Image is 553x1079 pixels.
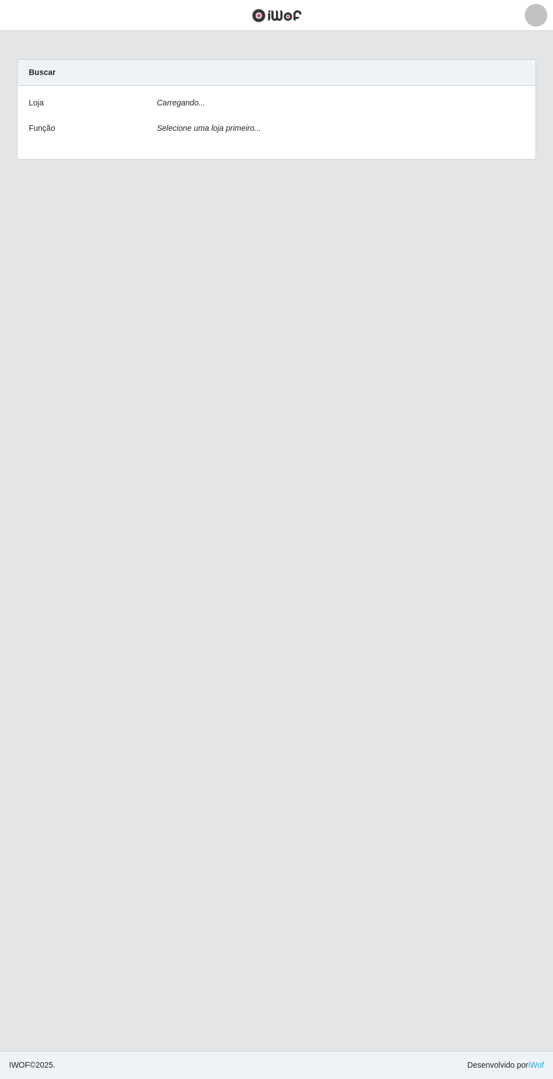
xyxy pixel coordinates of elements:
[467,1059,544,1071] span: Desenvolvido por
[29,68,55,77] strong: Buscar
[528,1060,544,1069] a: iWof
[9,1059,55,1071] span: © 2025 .
[157,124,261,133] i: Selecione uma loja primeiro...
[29,97,43,109] label: Loja
[9,1060,30,1069] span: IWOF
[157,98,205,107] i: Carregando...
[252,8,302,23] img: CoreUI Logo
[29,122,55,134] label: Função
